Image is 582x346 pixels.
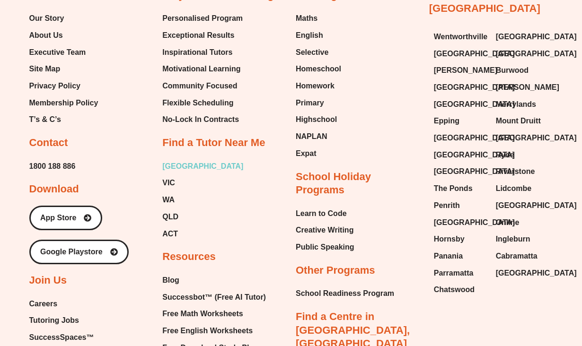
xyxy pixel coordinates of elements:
h2: Download [29,182,79,196]
span: Site Map [29,62,61,76]
span: Personalised Program [162,11,243,26]
a: Mount Druitt [496,114,548,128]
a: Motivational Learning [162,62,243,76]
span: Expat [296,147,317,161]
a: Membership Policy [29,96,98,110]
a: [GEOGRAPHIC_DATA] [434,216,486,230]
a: WA [162,193,243,207]
a: Riverstone [496,164,548,179]
a: The Ponds [434,182,486,196]
a: Epping [434,114,486,128]
span: Inspirational Tutors [162,45,232,60]
a: [GEOGRAPHIC_DATA] [434,80,486,95]
span: [GEOGRAPHIC_DATA] [496,30,577,44]
a: [GEOGRAPHIC_DATA] [434,148,486,162]
span: Tutoring Jobs [29,313,79,328]
a: Inspirational Tutors [162,45,243,60]
span: Our Story [29,11,64,26]
span: [PERSON_NAME] [496,80,559,95]
h2: Contact [29,136,68,150]
a: English [296,28,341,43]
a: Primary [296,96,341,110]
a: Hornsby [434,232,486,246]
a: Panania [434,249,486,263]
a: App Store [29,206,102,230]
span: QLD [162,210,178,224]
a: QLD [162,210,243,224]
a: Maths [296,11,341,26]
span: Ingleburn [496,232,530,246]
a: Ryde [496,148,548,162]
span: Riverstone [496,164,535,179]
span: [GEOGRAPHIC_DATA] [496,131,577,145]
span: Wentworthville [434,30,488,44]
a: Privacy Policy [29,79,98,93]
a: SuccessSpaces™ [29,330,111,345]
span: WA [162,193,175,207]
a: 1800 188 886 [29,159,76,173]
a: Exceptional Results [162,28,243,43]
span: Primary [296,96,324,110]
span: SuccessSpaces™ [29,330,94,345]
a: School Readiness Program [296,286,394,301]
span: Public Speaking [296,240,354,254]
iframe: Chat Widget [535,301,582,346]
span: Hornsby [434,232,465,246]
a: Ingleburn [496,232,548,246]
h2: Find a Tutor Near Me [162,136,265,150]
span: Free English Worksheets [162,324,253,338]
span: Selective [296,45,328,60]
a: [GEOGRAPHIC_DATA] [434,97,486,112]
span: [GEOGRAPHIC_DATA] [434,131,515,145]
span: [GEOGRAPHIC_DATA] [434,47,515,61]
span: Flexible Scheduling [162,96,233,110]
span: Learn to Code [296,207,347,221]
span: Google Playstore [40,248,103,256]
a: Online [496,216,548,230]
span: T’s & C’s [29,112,61,127]
span: Merrylands [496,97,536,112]
span: Lidcombe [496,182,532,196]
a: Selective [296,45,341,60]
span: App Store [40,214,76,222]
a: [GEOGRAPHIC_DATA] [496,47,548,61]
h2: School Holiday Programs [296,170,420,197]
h2: Join Us [29,274,67,287]
a: Chatswood [434,283,486,297]
a: NAPLAN [296,130,341,144]
span: Mount Druitt [496,114,541,128]
a: [GEOGRAPHIC_DATA] [496,266,548,280]
span: [GEOGRAPHIC_DATA] [434,216,515,230]
span: [GEOGRAPHIC_DATA] [496,266,577,280]
span: Burwood [496,63,529,78]
a: Lidcombe [496,182,548,196]
span: Parramatta [434,266,474,280]
span: Chatswood [434,283,475,297]
a: Flexible Scheduling [162,96,243,110]
span: Maths [296,11,317,26]
span: [GEOGRAPHIC_DATA] [434,97,515,112]
a: Successbot™ (Free AI Tutor) [162,290,275,304]
a: Executive Team [29,45,98,60]
a: Parramatta [434,266,486,280]
span: About Us [29,28,63,43]
span: ACT [162,227,178,241]
a: Tutoring Jobs [29,313,111,328]
a: Google Playstore [29,240,129,264]
a: Free Math Worksheets [162,307,275,321]
span: Creative Writing [296,223,353,237]
a: About Us [29,28,98,43]
a: VIC [162,176,243,190]
a: Homeschool [296,62,341,76]
span: English [296,28,323,43]
a: Cabramatta [496,249,548,263]
a: [GEOGRAPHIC_DATA] [434,131,486,145]
span: Free Math Worksheets [162,307,243,321]
span: Cabramatta [496,249,538,263]
span: [GEOGRAPHIC_DATA] [496,47,577,61]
